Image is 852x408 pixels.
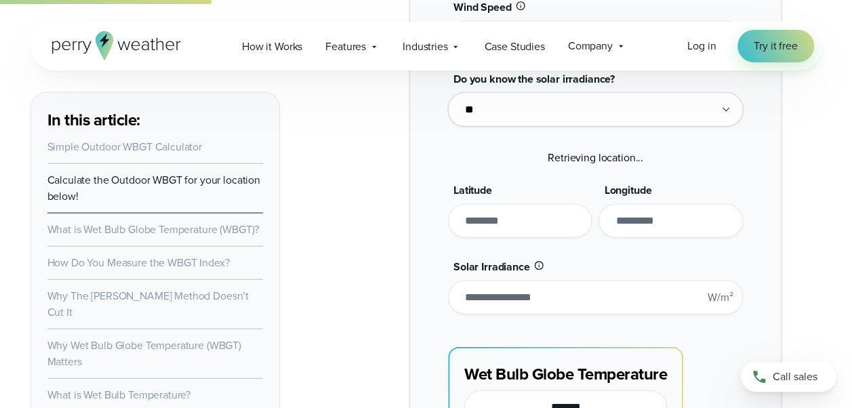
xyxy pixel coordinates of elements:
span: Try it free [754,38,797,54]
span: Do you know the solar irradiance? [453,71,615,87]
span: Company [568,38,613,54]
a: Why The [PERSON_NAME] Method Doesn’t Cut It [47,288,249,320]
a: Calculate the Outdoor WBGT for your location below! [47,172,260,204]
a: Log in [687,38,716,54]
span: Longitude [604,182,651,198]
span: Solar Irradiance [453,259,530,274]
a: What is Wet Bulb Temperature? [47,387,191,403]
span: Call sales [773,369,817,385]
a: Simple Outdoor WBGT Calculator [47,139,202,155]
span: Latitude [453,182,492,198]
span: How it Works [242,39,302,55]
a: Try it free [737,30,813,62]
span: Industries [403,39,448,55]
span: Features [325,39,366,55]
a: Why Wet Bulb Globe Temperature (WBGT) Matters [47,338,241,369]
a: Call sales [741,362,836,392]
span: Case Studies [484,39,544,55]
a: How it Works [230,33,314,60]
a: What is Wet Bulb Globe Temperature (WBGT)? [47,222,260,237]
a: Case Studies [472,33,556,60]
span: Retrieving location... [548,150,643,165]
h3: In this article: [47,109,263,131]
a: How Do You Measure the WBGT Index? [47,255,230,270]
